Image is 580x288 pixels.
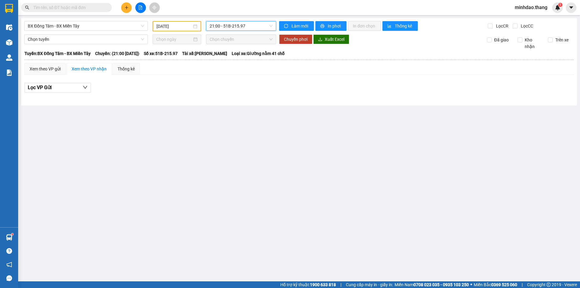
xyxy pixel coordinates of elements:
[387,24,392,29] span: bar-chart
[328,23,342,29] span: In phơi
[152,5,156,10] span: aim
[5,4,13,13] img: logo-vxr
[310,282,336,287] strong: 1900 633 818
[491,282,517,287] strong: 0369 525 060
[144,50,178,57] span: Số xe: 51B-215.97
[494,23,509,29] span: Lọc CR
[210,21,272,31] span: 21:00 - 51B-215.97
[315,21,346,31] button: printerIn phơi
[28,21,144,31] span: BX Đồng Tâm - BX Miền Tây
[6,262,12,267] span: notification
[25,5,29,10] span: search
[546,283,551,287] span: copyright
[346,281,393,288] span: Cung cấp máy in - giấy in:
[470,283,472,286] span: ⚪️
[510,4,552,11] span: minhdao.thang
[518,23,534,29] span: Lọc CC
[149,2,160,13] button: aim
[382,21,418,31] button: bar-chartThống kê
[6,24,12,31] img: warehouse-icon
[292,23,309,29] span: Làm mới
[6,39,12,46] img: warehouse-icon
[280,281,336,288] span: Hỗ trợ kỹ thuật:
[6,70,12,76] img: solution-icon
[210,35,272,44] span: Chọn chuyến
[156,36,192,43] input: Chọn ngày
[6,248,12,254] span: question-circle
[28,35,144,44] span: Chọn tuyến
[553,37,571,43] span: Trên xe
[72,66,107,72] div: Xem theo VP nhận
[6,54,12,61] img: warehouse-icon
[121,2,132,13] button: plus
[156,23,192,30] input: 11/08/2025
[492,37,511,43] span: Đã giao
[340,281,341,288] span: |
[414,282,469,287] strong: 0708 023 035 - 0935 103 250
[522,37,543,50] span: Kho nhận
[569,5,574,10] span: caret-down
[28,84,52,91] span: Lọc VP Gửi
[33,4,105,11] input: Tìm tên, số ĐT hoặc mã đơn
[135,2,146,13] button: file-add
[95,50,139,57] span: Chuyến: (21:00 [DATE])
[138,5,143,10] span: file-add
[395,281,469,288] span: Miền Nam
[124,5,129,10] span: plus
[279,21,314,31] button: syncLàm mới
[6,234,12,241] img: warehouse-icon
[30,66,61,72] div: Xem theo VP gửi
[555,5,560,10] img: icon-new-feature
[182,50,227,57] span: Tài xế: [PERSON_NAME]
[474,281,517,288] span: Miền Bắc
[279,34,312,44] button: Chuyển phơi
[320,24,325,29] span: printer
[24,51,91,56] b: Tuyến: BX Đồng Tâm - BX Miền Tây
[566,2,576,13] button: caret-down
[11,233,13,235] sup: 1
[83,85,88,90] span: down
[348,21,381,31] button: In đơn chọn
[313,34,349,44] button: downloadXuất Excel
[24,83,91,92] button: Lọc VP Gửi
[118,66,135,72] div: Thống kê
[522,281,523,288] span: |
[232,50,285,57] span: Loại xe: Giường nằm 41 chỗ
[6,275,12,281] span: message
[558,3,562,7] sup: 1
[284,24,289,29] span: sync
[395,23,413,29] span: Thống kê
[559,3,561,7] span: 1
